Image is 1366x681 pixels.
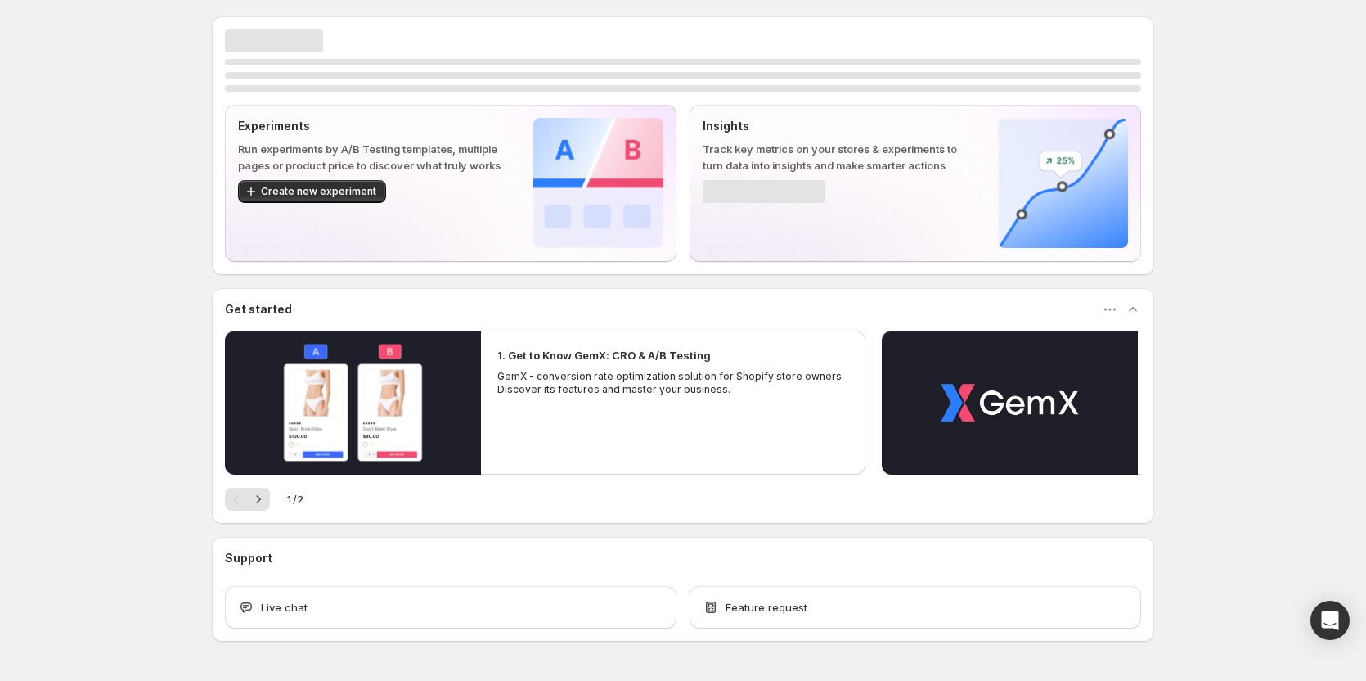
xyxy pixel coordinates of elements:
button: Play video [225,331,481,475]
img: Insights [998,118,1128,248]
h3: Get started [225,301,292,318]
p: Track key metrics on your stores & experiments to turn data into insights and make smarter actions [703,141,972,174]
span: Feature request [726,599,807,616]
span: Create new experiment [261,185,376,198]
p: Experiments [238,118,507,134]
p: GemX - conversion rate optimization solution for Shopify store owners. Discover its features and ... [497,370,849,396]
div: Open Intercom Messenger [1310,601,1350,640]
img: Experiments [533,118,663,248]
button: Play video [882,331,1138,475]
button: Create new experiment [238,180,386,203]
p: Run experiments by A/B Testing templates, multiple pages or product price to discover what truly ... [238,141,507,174]
span: Live chat [261,599,308,616]
nav: Pagination [225,488,270,511]
p: Insights [703,118,972,134]
h3: Support [225,550,272,566]
h2: 1. Get to Know GemX: CRO & A/B Testing [497,347,711,363]
button: Next [247,488,270,511]
span: 1 / 2 [286,491,303,507]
